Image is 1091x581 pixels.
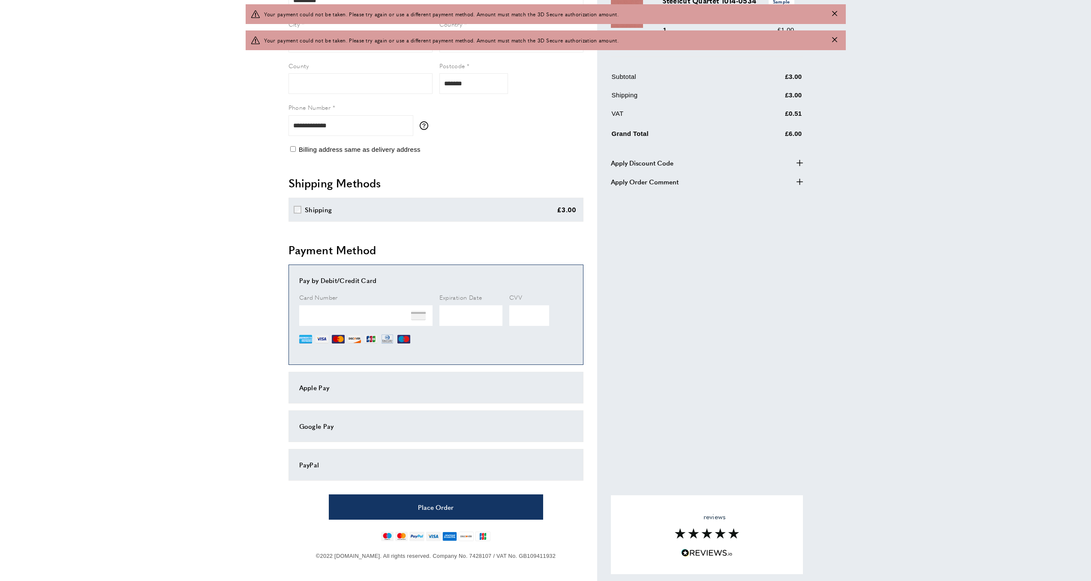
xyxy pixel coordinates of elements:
[509,305,549,326] iframe: Secure Credit Card Frame - CVV
[612,127,742,145] td: Grand Total
[364,333,377,346] img: JCB.png
[675,528,739,539] img: Reviews section
[299,460,573,470] div: PayPal
[743,90,802,107] td: £3.00
[289,242,583,258] h2: Payment Method
[439,305,503,326] iframe: Secure Credit Card Frame - Expiration Date
[743,127,802,145] td: £6.00
[332,333,345,346] img: MC.png
[299,421,573,431] div: Google Pay
[299,275,573,286] div: Pay by Debit/Credit Card
[426,532,440,541] img: visa
[264,36,619,44] span: Your payment could not be taken. Please try again or use a different payment method. Amount must ...
[611,177,679,187] span: Apply Order Comment
[743,108,802,125] td: £0.51
[409,532,424,541] img: paypal
[681,549,733,557] img: Reviews.io 5 stars
[289,175,583,191] h2: Shipping Methods
[459,532,474,541] img: discover
[612,72,742,88] td: Subtotal
[289,61,309,70] span: County
[348,333,361,346] img: DI.png
[381,532,394,541] img: maestro
[264,10,619,18] span: Your payment could not be taken. Please try again or use a different payment method. Amount must ...
[475,532,490,541] img: jcb
[299,333,312,346] img: AE.png
[557,205,577,215] div: £3.00
[420,121,433,130] button: More information
[612,90,742,107] td: Shipping
[395,532,408,541] img: mastercard
[299,382,573,393] div: Apple Pay
[832,36,837,44] button: Close message
[316,553,556,559] span: ©2022 [DOMAIN_NAME]. All rights reserved. Company No. 7428107 / VAT No. GB109411932
[832,10,837,18] button: Close message
[397,333,410,346] img: MI.png
[316,333,328,346] img: VI.png
[612,108,742,125] td: VAT
[439,293,482,301] span: Expiration Date
[411,308,426,323] img: NONE.png
[305,205,332,215] div: Shipping
[743,72,802,88] td: £3.00
[442,532,457,541] img: american-express
[687,512,726,521] span: reviews
[439,61,465,70] span: Postcode
[611,158,673,168] span: Apply Discount Code
[299,293,338,301] span: Card Number
[299,146,421,153] span: Billing address same as delivery address
[381,333,394,346] img: DN.png
[290,146,296,152] input: Billing address same as delivery address
[299,305,433,326] iframe: Secure Credit Card Frame - Credit Card Number
[329,494,543,520] button: Place Order
[289,103,331,111] span: Phone Number
[509,293,522,301] span: CVV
